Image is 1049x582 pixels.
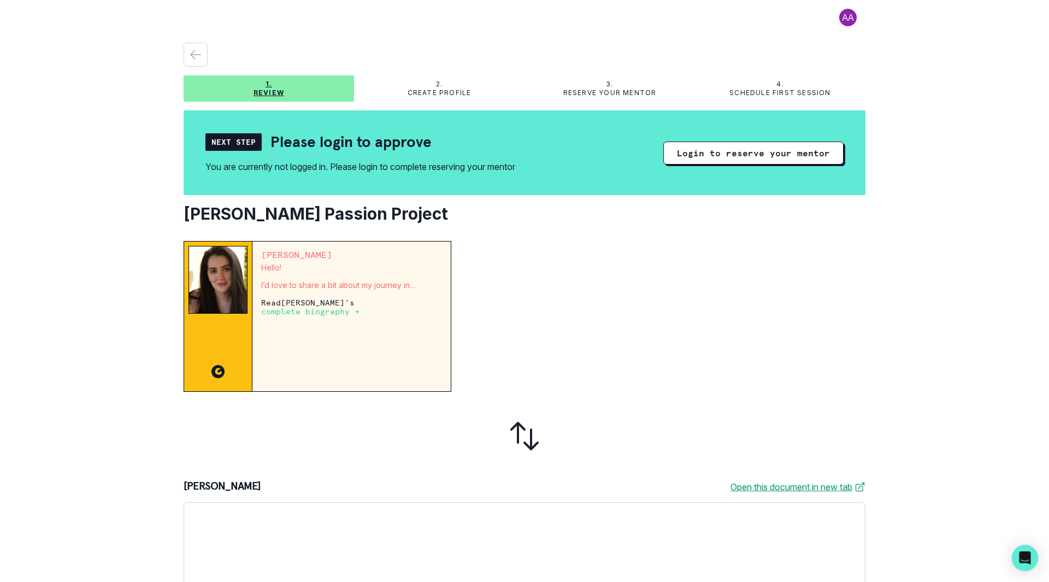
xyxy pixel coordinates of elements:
h2: Please login to approve [270,132,432,151]
button: Login to reserve your mentor [663,142,844,164]
img: CC image [211,365,225,378]
p: Read [PERSON_NAME] 's [261,298,442,316]
a: Open this document in new tab [730,480,865,493]
p: Review [254,89,284,97]
h2: [PERSON_NAME] Passion Project [184,204,865,224]
p: [PERSON_NAME] [184,480,261,493]
p: complete biography → [261,307,360,316]
p: 2. [436,80,443,89]
p: Reserve your mentor [563,89,657,97]
button: profile picture [830,9,865,26]
p: 1. [266,80,272,89]
p: Schedule first session [729,89,830,97]
p: [PERSON_NAME] [261,250,442,259]
p: 3. [606,80,613,89]
a: complete biography → [261,307,360,316]
p: I’d love to share a bit about my journey in education, research, and mentoring. When I first star... [261,281,442,290]
p: Hello! [261,263,442,272]
p: 4. [776,80,783,89]
img: Mentor Image [188,246,247,314]
p: Create profile [408,89,472,97]
div: Open Intercom Messenger [1012,545,1038,571]
div: Next Step [205,133,262,151]
div: You are currently not logged in. Please login to complete reserving your mentor [205,160,515,173]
